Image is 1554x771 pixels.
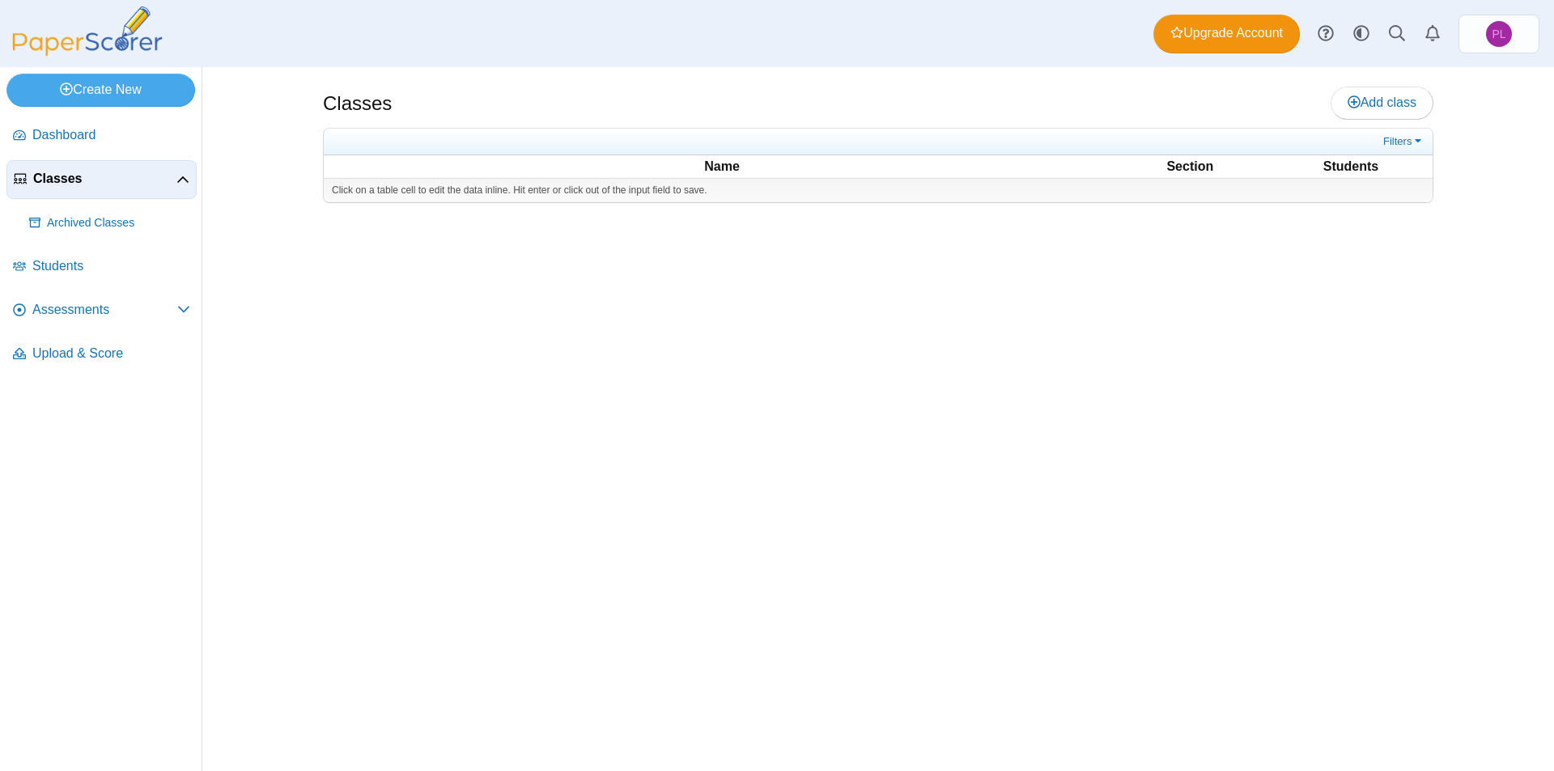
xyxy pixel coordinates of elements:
[1379,133,1429,150] a: Filters
[1348,95,1416,109] span: Add class
[1108,157,1272,176] th: Section
[33,170,176,188] span: Classes
[47,215,190,231] span: Archived Classes
[1486,21,1512,47] span: Peggy Lam
[32,301,177,319] span: Assessments
[6,6,168,56] img: PaperScorer
[6,116,197,155] a: Dashboard
[1274,157,1428,176] th: Students
[6,248,197,286] a: Students
[1331,87,1433,119] a: Add class
[6,335,197,374] a: Upload & Score
[6,291,197,330] a: Assessments
[32,257,190,275] span: Students
[338,157,1106,176] th: Name
[6,160,197,199] a: Classes
[323,90,392,117] h1: Classes
[32,126,190,144] span: Dashboard
[32,345,190,362] span: Upload & Score
[1153,15,1300,53] a: Upgrade Account
[6,74,195,106] a: Create New
[1492,28,1505,40] span: Peggy Lam
[1170,24,1283,42] span: Upgrade Account
[1415,16,1450,52] a: Alerts
[1458,15,1539,53] a: Peggy Lam
[23,204,197,243] a: Archived Classes
[6,44,168,58] a: PaperScorer
[324,178,1433,202] div: Click on a table cell to edit the data inline. Hit enter or click out of the input field to save.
